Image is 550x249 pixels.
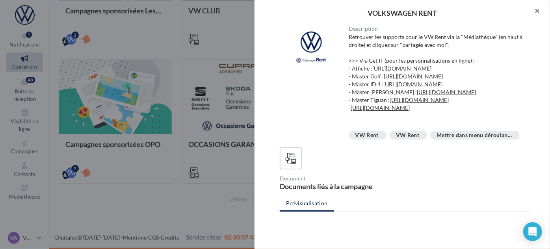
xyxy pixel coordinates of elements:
a: [URL][DOMAIN_NAME] [390,97,449,103]
div: VOLKSWAGEN RENT [267,9,537,17]
div: Description [349,26,525,32]
div: Document [280,176,402,181]
div: Open Intercom Messenger [523,222,542,241]
span: Mettre dans menu déroulan... [437,132,512,138]
div: Documents liés à la campagne [280,183,402,190]
a: [URL][DOMAIN_NAME] [384,73,443,80]
a: [URL][DOMAIN_NAME] [417,89,476,95]
a: [URL][DOMAIN_NAME] [373,65,432,72]
a: [URL][DOMAIN_NAME] [351,104,410,111]
div: VW Rent [355,132,379,138]
a: [URL][DOMAIN_NAME] [384,81,443,87]
div: VW Rent [396,132,419,138]
div: Retrouver les supports pour le VW Rent via la "Médiathèque" (en haut à droite) et cliquez sur "pa... [349,33,525,128]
